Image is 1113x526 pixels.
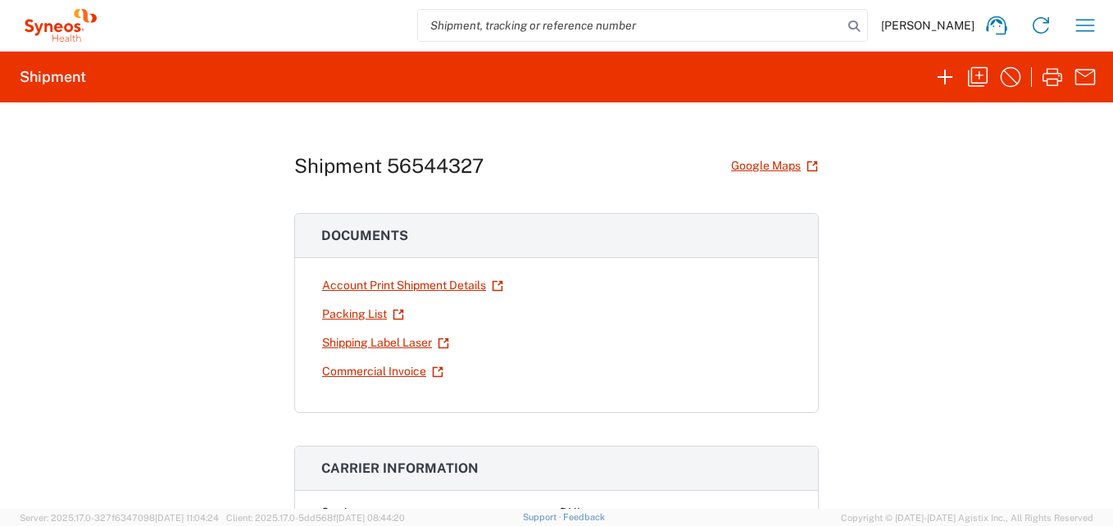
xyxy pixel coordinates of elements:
span: Server: 2025.17.0-327f6347098 [20,513,219,523]
a: Feedback [563,512,605,522]
span: Client: 2025.17.0-5dd568f [226,513,405,523]
span: Carrier information [321,460,479,476]
span: Documents [321,228,408,243]
a: Google Maps [730,152,819,180]
input: Shipment, tracking or reference number [418,10,843,41]
span: [PERSON_NAME] [881,18,974,33]
h1: Shipment 56544327 [294,154,484,178]
a: Shipping Label Laser [321,329,450,357]
a: Packing List [321,300,405,329]
a: Account Print Shipment Details [321,271,504,300]
a: Commercial Invoice [321,357,444,386]
div: DHL [560,504,792,521]
a: Support [523,512,564,522]
span: [DATE] 11:04:24 [155,513,219,523]
span: Carrier name: [321,506,392,519]
span: [DATE] 08:44:20 [336,513,405,523]
h2: Shipment [20,67,86,87]
span: Copyright © [DATE]-[DATE] Agistix Inc., All Rights Reserved [841,510,1093,525]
